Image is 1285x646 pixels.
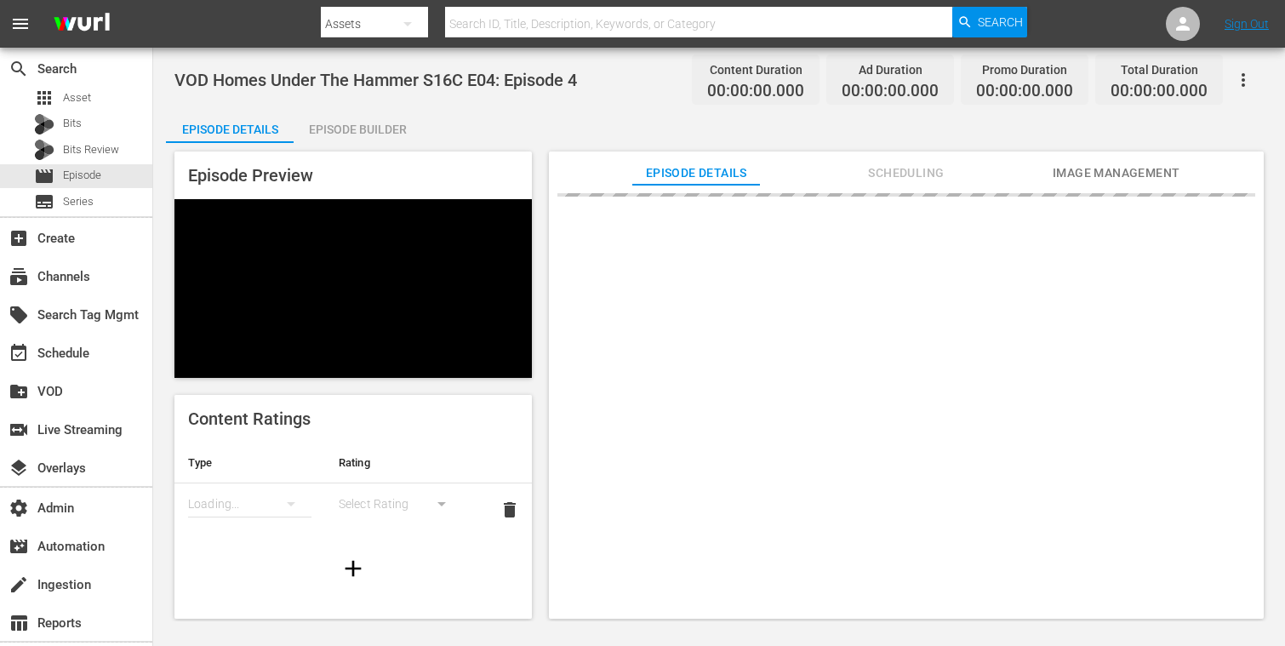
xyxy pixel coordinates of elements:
[294,109,421,150] div: Episode Builder
[34,192,54,212] span: Series
[188,409,311,429] span: Content Ratings
[1111,82,1208,101] span: 00:00:00.000
[9,536,29,557] span: Automation
[294,109,421,143] button: Episode Builder
[63,141,119,158] span: Bits Review
[9,575,29,595] span: Ingestion
[325,443,476,483] th: Rating
[976,58,1073,82] div: Promo Duration
[166,109,294,150] div: Episode Details
[1225,17,1269,31] a: Sign Out
[34,166,54,186] span: Episode
[1053,163,1180,184] span: Image Management
[9,59,29,79] span: Search
[9,266,29,287] span: Channels
[952,7,1027,37] button: Search
[1111,58,1208,82] div: Total Duration
[978,7,1023,37] span: Search
[166,109,294,143] button: Episode Details
[842,82,939,101] span: 00:00:00.000
[9,420,29,440] span: Live Streaming
[63,193,94,210] span: Series
[9,228,29,249] span: Create
[842,163,970,184] span: Scheduling
[174,443,325,483] th: Type
[63,89,91,106] span: Asset
[34,88,54,108] span: Asset
[63,167,101,184] span: Episode
[9,381,29,402] span: VOD
[188,615,243,635] span: Genres
[174,443,532,536] table: simple table
[9,343,29,363] span: Schedule
[174,70,577,90] span: VOD Homes Under The Hammer S16C E04: Episode 4
[9,498,29,518] span: Admin
[9,305,29,325] span: Search Tag Mgmt
[707,58,804,82] div: Content Duration
[63,115,82,132] span: Bits
[976,82,1073,101] span: 00:00:00.000
[34,114,54,134] div: Bits
[10,14,31,34] span: menu
[632,163,760,184] span: Episode Details
[9,458,29,478] span: Overlays
[188,165,313,186] span: Episode Preview
[842,58,939,82] div: Ad Duration
[9,613,29,633] span: Reports
[34,140,54,160] div: Bits Review
[500,500,520,520] span: delete
[41,4,123,44] img: ans4CAIJ8jUAAAAAAAAAAAAAAAAAAAAAAAAgQb4GAAAAAAAAAAAAAAAAAAAAAAAAJMjXAAAAAAAAAAAAAAAAAAAAAAAAgAT5G...
[707,82,804,101] span: 00:00:00.000
[489,489,530,530] button: delete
